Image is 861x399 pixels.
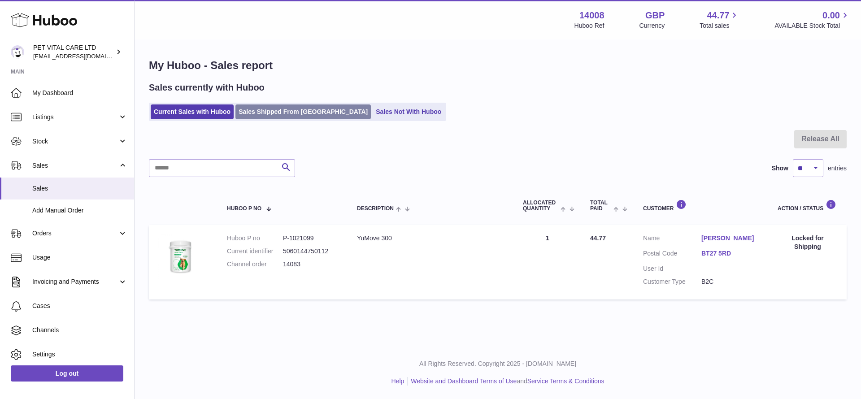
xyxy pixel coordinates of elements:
[142,360,854,368] p: All Rights Reserved. Copyright 2025 - [DOMAIN_NAME]
[151,104,234,119] a: Current Sales with Huboo
[514,225,581,299] td: 1
[158,234,203,279] img: 1732006879.jpg
[227,260,283,269] dt: Channel order
[701,278,760,286] dd: B2C
[373,104,444,119] a: Sales Not With Huboo
[227,247,283,256] dt: Current identifier
[523,200,558,212] span: ALLOCATED Quantity
[357,206,394,212] span: Description
[32,137,118,146] span: Stock
[32,253,127,262] span: Usage
[408,377,604,386] li: and
[32,184,127,193] span: Sales
[283,234,339,243] dd: P-1021099
[11,365,123,382] a: Log out
[643,265,701,273] dt: User Id
[283,247,339,256] dd: 5060144750112
[700,22,739,30] span: Total sales
[590,234,606,242] span: 44.77
[149,82,265,94] h2: Sales currently with Huboo
[778,199,838,212] div: Action / Status
[643,278,701,286] dt: Customer Type
[822,9,840,22] span: 0.00
[645,9,665,22] strong: GBP
[774,9,850,30] a: 0.00 AVAILABLE Stock Total
[235,104,371,119] a: Sales Shipped From [GEOGRAPHIC_DATA]
[701,234,760,243] a: [PERSON_NAME]
[579,9,604,22] strong: 14008
[391,377,404,385] a: Help
[527,377,604,385] a: Service Terms & Conditions
[32,326,127,334] span: Channels
[227,234,283,243] dt: Huboo P no
[701,249,760,258] a: BT27 5RD
[227,206,261,212] span: Huboo P no
[32,229,118,238] span: Orders
[643,199,760,212] div: Customer
[32,206,127,215] span: Add Manual Order
[357,234,505,243] div: YuMove 300
[32,113,118,121] span: Listings
[32,89,127,97] span: My Dashboard
[33,52,132,60] span: [EMAIL_ADDRESS][DOMAIN_NAME]
[149,58,847,73] h1: My Huboo - Sales report
[590,200,611,212] span: Total paid
[283,260,339,269] dd: 14083
[643,249,701,260] dt: Postal Code
[32,278,118,286] span: Invoicing and Payments
[643,234,701,245] dt: Name
[772,164,788,173] label: Show
[828,164,847,173] span: entries
[707,9,729,22] span: 44.77
[778,234,838,251] div: Locked for Shipping
[639,22,665,30] div: Currency
[574,22,604,30] div: Huboo Ref
[700,9,739,30] a: 44.77 Total sales
[32,350,127,359] span: Settings
[774,22,850,30] span: AVAILABLE Stock Total
[11,45,24,59] img: petvitalcare@gmail.com
[411,377,517,385] a: Website and Dashboard Terms of Use
[32,161,118,170] span: Sales
[33,43,114,61] div: PET VITAL CARE LTD
[32,302,127,310] span: Cases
